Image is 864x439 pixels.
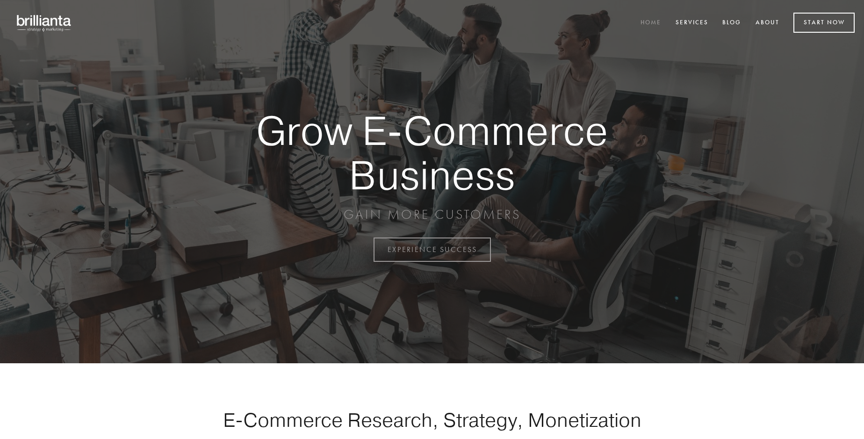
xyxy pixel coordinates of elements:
img: brillianta - research, strategy, marketing [9,9,79,36]
h1: E-Commerce Research, Strategy, Monetization [194,408,670,432]
a: Start Now [793,13,855,33]
a: EXPERIENCE SUCCESS [374,237,491,262]
strong: Grow E-Commerce Business [223,108,641,197]
a: Home [634,15,667,31]
a: Services [670,15,714,31]
p: GAIN MORE CUSTOMERS [223,206,641,223]
a: About [749,15,785,31]
a: Blog [716,15,747,31]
